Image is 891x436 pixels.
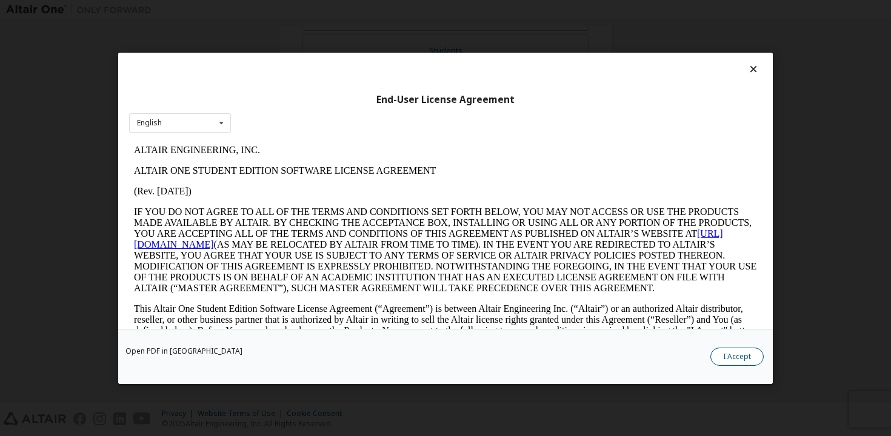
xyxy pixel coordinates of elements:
div: End-User License Agreement [129,93,762,105]
p: ALTAIR ENGINEERING, INC. [5,5,628,16]
p: ALTAIR ONE STUDENT EDITION SOFTWARE LICENSE AGREEMENT [5,25,628,36]
p: (Rev. [DATE]) [5,46,628,57]
div: English [137,119,162,127]
button: I Accept [710,348,764,366]
p: This Altair One Student Edition Software License Agreement (“Agreement”) is between Altair Engine... [5,163,628,207]
a: Open PDF in [GEOGRAPHIC_DATA] [125,348,242,355]
a: [URL][DOMAIN_NAME] [5,88,594,110]
p: IF YOU DO NOT AGREE TO ALL OF THE TERMS AND CONDITIONS SET FORTH BELOW, YOU MAY NOT ACCESS OR USE... [5,67,628,154]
